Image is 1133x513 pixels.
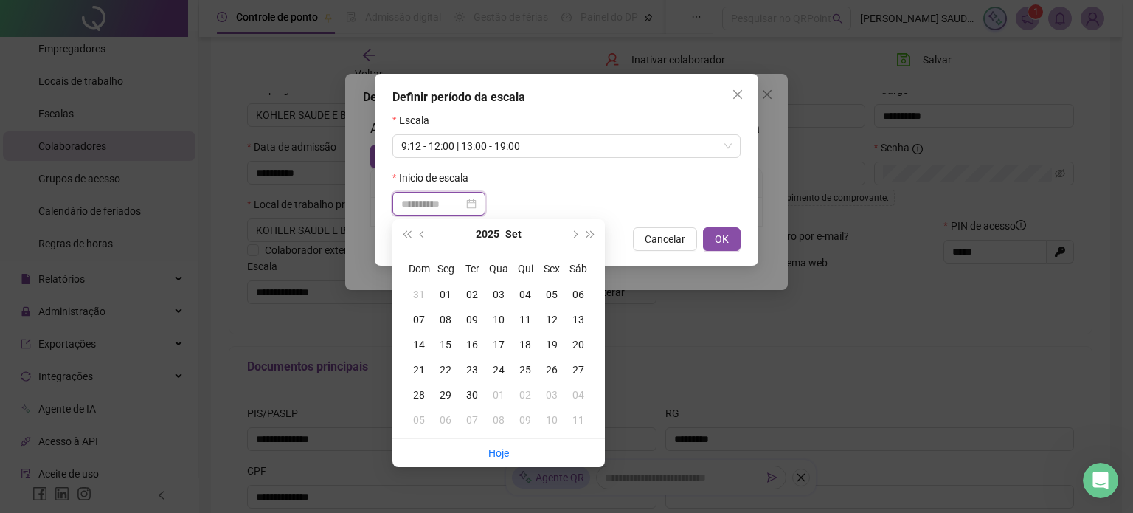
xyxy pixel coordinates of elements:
[485,357,512,382] td: 2025-09-24
[538,311,565,328] div: 12
[485,332,512,357] td: 2025-09-17
[512,282,538,307] td: 2025-09-04
[459,407,485,433] td: 2025-10-07
[583,219,599,249] button: super-next-year
[459,282,485,307] td: 2025-09-02
[459,387,485,403] div: 30
[432,282,459,307] td: 2025-09-01
[485,307,512,332] td: 2025-09-10
[485,311,512,328] div: 10
[538,337,565,353] div: 19
[633,227,697,251] button: Cancelar
[406,382,432,407] td: 2025-09-28
[512,255,538,282] th: Qui
[432,286,459,303] div: 01
[1083,463,1118,498] iframe: Intercom live chat
[401,135,732,157] span: 9:12 - 12:00 | 13:00 - 19:00
[432,357,459,382] td: 2025-09-22
[406,387,432,403] div: 28
[726,83,749,106] button: Close
[488,447,509,459] a: Hoje
[459,357,485,382] td: 2025-09-23
[459,286,485,303] div: 02
[432,311,459,328] div: 08
[715,231,729,247] span: OK
[406,286,432,303] div: 31
[406,307,432,332] td: 2025-09-07
[565,311,592,328] div: 13
[538,255,565,282] th: Sex
[565,286,592,303] div: 06
[432,332,459,357] td: 2025-09-15
[432,382,459,407] td: 2025-09-29
[512,307,538,332] td: 2025-09-11
[432,307,459,332] td: 2025-09-08
[459,311,485,328] div: 09
[485,282,512,307] td: 2025-09-03
[703,227,741,251] button: OK
[565,282,592,307] td: 2025-09-06
[565,357,592,382] td: 2025-09-27
[565,255,592,282] th: Sáb
[406,362,432,378] div: 21
[432,255,459,282] th: Seg
[538,282,565,307] td: 2025-09-05
[538,357,565,382] td: 2025-09-26
[485,382,512,407] td: 2025-10-01
[459,382,485,407] td: 2025-09-30
[485,407,512,433] td: 2025-10-08
[415,219,431,249] button: prev-year
[512,362,538,378] div: 25
[512,337,538,353] div: 18
[476,219,499,249] button: year panel
[485,255,512,282] th: Qua
[459,362,485,378] div: 23
[538,286,565,303] div: 05
[565,337,592,353] div: 20
[538,387,565,403] div: 03
[565,307,592,332] td: 2025-09-13
[485,362,512,378] div: 24
[512,387,538,403] div: 02
[406,337,432,353] div: 14
[512,286,538,303] div: 04
[485,387,512,403] div: 01
[485,412,512,428] div: 08
[565,412,592,428] div: 11
[459,255,485,282] th: Ter
[505,219,522,249] button: month panel
[485,337,512,353] div: 17
[565,332,592,357] td: 2025-09-20
[512,311,538,328] div: 11
[538,332,565,357] td: 2025-09-19
[432,337,459,353] div: 15
[512,332,538,357] td: 2025-09-18
[432,407,459,433] td: 2025-10-06
[406,407,432,433] td: 2025-10-05
[406,282,432,307] td: 2025-08-31
[732,89,744,100] span: close
[406,357,432,382] td: 2025-09-21
[432,362,459,378] div: 22
[398,219,415,249] button: super-prev-year
[459,332,485,357] td: 2025-09-16
[538,412,565,428] div: 10
[392,89,741,106] div: Definir período da escala
[459,337,485,353] div: 16
[645,231,685,247] span: Cancelar
[459,412,485,428] div: 07
[565,407,592,433] td: 2025-10-11
[459,307,485,332] td: 2025-09-09
[538,407,565,433] td: 2025-10-10
[538,362,565,378] div: 26
[512,382,538,407] td: 2025-10-02
[392,112,439,128] label: Escala
[565,387,592,403] div: 04
[512,412,538,428] div: 09
[406,255,432,282] th: Dom
[538,307,565,332] td: 2025-09-12
[512,407,538,433] td: 2025-10-09
[406,332,432,357] td: 2025-09-14
[566,219,582,249] button: next-year
[432,412,459,428] div: 06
